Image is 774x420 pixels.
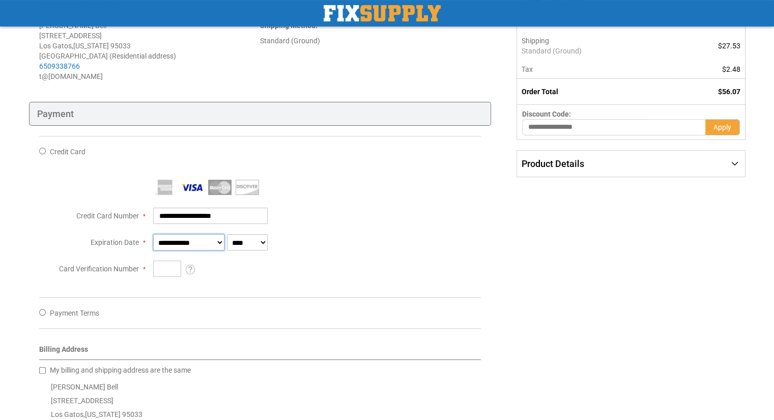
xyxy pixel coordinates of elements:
[260,36,481,46] div: Standard (Ground)
[39,20,260,81] address: [PERSON_NAME] Bell [STREET_ADDRESS] Los Gatos , 95033 [GEOGRAPHIC_DATA] (Residential address)
[39,62,80,70] a: 6509338766
[260,21,316,30] span: Shipping Method
[76,212,139,220] span: Credit Card Number
[39,72,103,80] span: t@[DOMAIN_NAME]
[705,119,740,135] button: Apply
[522,46,668,56] span: Standard (Ground)
[85,410,121,418] span: [US_STATE]
[236,180,259,195] img: Discover
[50,309,99,317] span: Payment Terms
[29,102,492,126] div: Payment
[522,158,584,169] span: Product Details
[73,42,109,50] span: [US_STATE]
[181,180,204,195] img: Visa
[522,88,558,96] strong: Order Total
[50,148,85,156] span: Credit Card
[39,344,481,360] div: Billing Address
[208,180,232,195] img: MasterCard
[324,5,441,21] a: store logo
[713,123,731,131] span: Apply
[718,42,740,50] span: $27.53
[522,110,571,118] span: Discount Code:
[50,366,191,374] span: My billing and shipping address are the same
[722,65,740,73] span: $2.48
[517,60,673,79] th: Tax
[718,88,740,96] span: $56.07
[59,265,139,273] span: Card Verification Number
[153,180,177,195] img: American Express
[324,5,441,21] img: Fix Industrial Supply
[91,238,139,246] span: Expiration Date
[260,21,318,30] strong: :
[522,37,549,45] span: Shipping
